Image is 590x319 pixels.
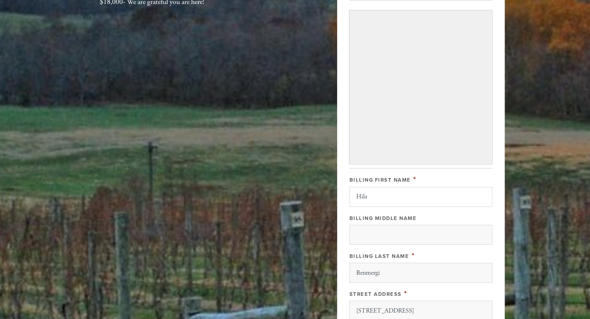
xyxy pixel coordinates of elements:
span: This field is required. [404,289,407,298]
label: Billing Last Name [349,253,409,260]
iframe: Secure payment input frame [351,12,491,163]
label: Billing First Name [349,177,411,183]
label: Street Address [349,291,402,297]
span: This field is required. [412,251,415,260]
span: This field is required. [413,175,416,184]
label: Billing Middle Name [349,215,417,222]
